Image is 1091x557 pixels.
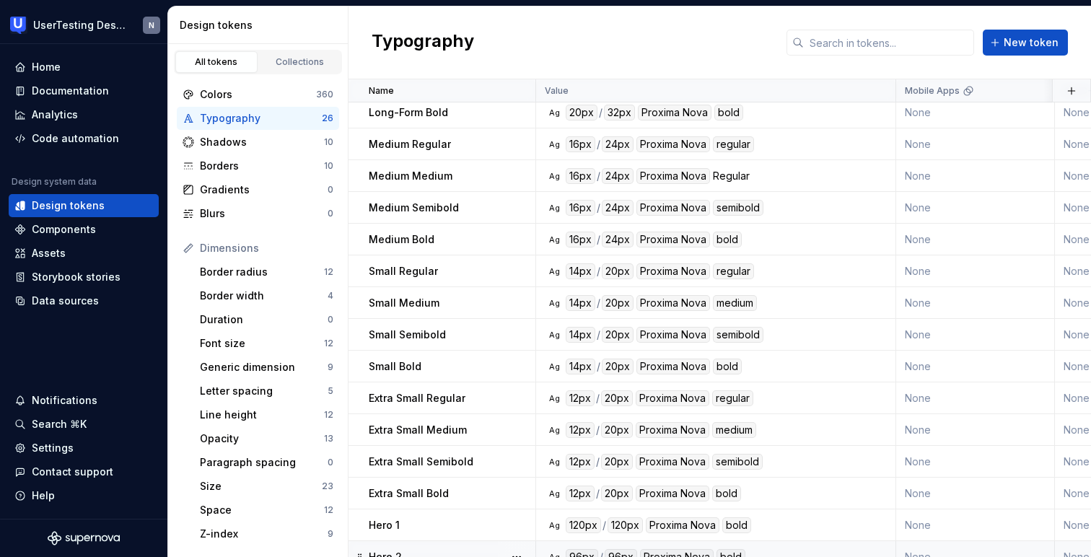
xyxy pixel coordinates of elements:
a: Letter spacing5 [194,380,339,403]
div: regular [713,136,754,152]
div: Proxima Nova [636,136,710,152]
div: Ag [548,329,560,341]
p: Small Medium [369,296,439,310]
div: Border radius [200,265,324,279]
div: All tokens [180,56,253,68]
div: / [597,168,600,184]
td: None [896,478,1055,509]
a: Data sources [9,289,159,312]
div: bold [713,232,742,247]
div: Settings [32,441,74,455]
div: Data sources [32,294,99,308]
div: / [596,390,600,406]
div: / [597,136,600,152]
div: 13 [324,433,333,444]
button: Help [9,484,159,507]
div: 0 [328,208,333,219]
div: Dimensions [200,241,333,255]
div: 12 [324,338,333,349]
a: Assets [9,242,159,265]
div: Documentation [32,84,109,98]
div: Ag [548,139,560,150]
svg: Supernova Logo [48,531,120,545]
p: Extra Small Medium [369,423,467,437]
div: 9 [328,361,333,373]
div: 4 [328,290,333,302]
div: 24px [602,168,634,184]
td: None [896,160,1055,192]
div: Duration [200,312,328,327]
a: Gradients0 [177,178,339,201]
div: Font size [200,336,324,351]
p: Small Regular [369,264,438,278]
div: 360 [316,89,333,100]
div: 9 [328,528,333,540]
button: Contact support [9,460,159,483]
div: 120px [608,517,643,533]
div: Proxima Nova [636,295,710,311]
a: Border radius12 [194,260,339,284]
a: Analytics [9,103,159,126]
div: 12 [324,266,333,278]
a: Shadows10 [177,131,339,154]
div: medium [713,295,757,311]
div: Ag [548,170,560,182]
td: None [896,446,1055,478]
div: Proxima Nova [636,454,709,470]
div: bold [722,517,751,533]
td: None [896,414,1055,446]
p: Medium Bold [369,232,434,247]
div: / [596,486,600,501]
div: regular [713,263,754,279]
a: Colors360 [177,83,339,106]
div: 20px [601,390,633,406]
a: Size23 [194,475,339,498]
div: / [597,359,600,374]
p: Small Semibold [369,328,446,342]
p: Medium Medium [369,169,452,183]
div: 14px [566,263,595,279]
div: Proxima Nova [646,517,719,533]
div: Analytics [32,108,78,122]
button: UserTesting Design SystemN [3,9,165,40]
div: / [596,422,600,438]
p: Small Bold [369,359,421,374]
div: Proxima Nova [636,390,709,406]
div: 26 [322,113,333,124]
td: None [896,255,1055,287]
a: Home [9,56,159,79]
div: Proxima Nova [636,263,710,279]
div: Proxima Nova [636,327,710,343]
div: semibold [712,454,763,470]
div: Opacity [200,431,324,446]
div: / [597,295,600,311]
h2: Typography [372,30,474,56]
div: 120px [566,517,601,533]
div: 20px [602,263,634,279]
div: 16px [566,200,595,216]
p: Long-Form Bold [369,105,448,120]
div: Design tokens [180,18,342,32]
div: / [597,232,600,247]
div: 14px [566,327,595,343]
div: 12 [324,409,333,421]
div: Ag [548,456,560,468]
div: Proxima Nova [636,422,709,438]
td: None [896,287,1055,319]
div: 23 [322,481,333,492]
div: bold [713,359,742,374]
div: / [603,517,606,533]
div: Ag [548,297,560,309]
div: Design system data [12,176,97,188]
p: Mobile Apps [905,85,960,97]
div: Storybook stories [32,270,121,284]
div: / [599,105,603,120]
div: Ag [548,202,560,214]
div: Ag [548,519,560,531]
div: bold [714,105,743,120]
p: Extra Small Regular [369,391,465,405]
div: 12px [566,390,595,406]
td: None [896,509,1055,541]
a: Settings [9,437,159,460]
div: 20px [601,486,633,501]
